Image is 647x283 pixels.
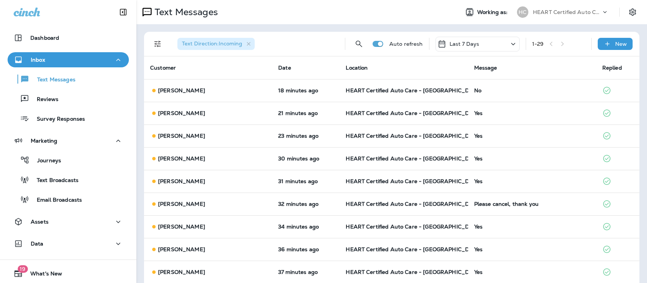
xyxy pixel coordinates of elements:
span: Date [278,64,291,71]
button: Email Broadcasts [8,191,129,207]
span: Message [474,64,497,71]
p: HEART Certified Auto Care [533,9,601,15]
span: Location [346,64,368,71]
p: Aug 20, 2025 09:04 AM [278,246,334,252]
span: HEART Certified Auto Care - [GEOGRAPHIC_DATA] [346,110,482,117]
span: HEART Certified Auto Care - [GEOGRAPHIC_DATA] [346,201,482,207]
p: Journeys [30,157,61,165]
p: Marketing [31,138,57,144]
p: Assets [31,219,49,225]
p: Last 7 Days [450,41,479,47]
p: New [615,41,627,47]
p: Dashboard [30,35,59,41]
div: Yes [474,246,590,252]
p: [PERSON_NAME] [158,110,205,116]
p: [PERSON_NAME] [158,133,205,139]
p: Auto refresh [389,41,423,47]
button: Settings [626,5,639,19]
span: HEART Certified Auto Care - [GEOGRAPHIC_DATA] [346,155,482,162]
div: Yes [474,110,590,116]
p: [PERSON_NAME] [158,246,205,252]
button: Filters [150,36,165,51]
span: What's New [23,271,62,280]
p: Email Broadcasts [29,197,82,204]
div: 1 - 29 [532,41,544,47]
button: Dashboard [8,30,129,45]
button: Reviews [8,91,129,107]
p: [PERSON_NAME] [158,224,205,230]
span: HEART Certified Auto Care - [GEOGRAPHIC_DATA] [346,246,482,253]
span: Text Direction : Incoming [182,40,242,47]
button: Text Broadcasts [8,172,129,188]
button: Text Messages [8,71,129,87]
span: Customer [150,64,176,71]
button: Assets [8,214,129,229]
span: HEART Certified Auto Care - [GEOGRAPHIC_DATA] [346,223,482,230]
p: [PERSON_NAME] [158,178,205,184]
div: Yes [474,133,590,139]
p: Reviews [29,96,58,103]
div: HC [517,6,528,18]
p: Aug 20, 2025 09:10 AM [278,155,334,162]
button: Collapse Sidebar [113,5,134,20]
span: HEART Certified Auto Care - [GEOGRAPHIC_DATA] [346,87,482,94]
button: Search Messages [351,36,367,51]
button: Inbox [8,52,129,67]
p: Text Messages [30,76,75,84]
p: Survey Responses [29,116,85,123]
p: Inbox [31,57,45,63]
span: 19 [17,265,28,273]
button: 19What's New [8,266,129,281]
div: Yes [474,155,590,162]
button: Survey Responses [8,110,129,126]
span: HEART Certified Auto Care - [GEOGRAPHIC_DATA] [346,178,482,185]
div: No [474,87,590,93]
div: Yes [474,269,590,275]
p: Aug 20, 2025 09:17 AM [278,133,334,139]
p: Aug 20, 2025 09:03 AM [278,269,334,275]
button: Marketing [8,133,129,148]
p: [PERSON_NAME] [158,201,205,207]
span: HEART Certified Auto Care - [GEOGRAPHIC_DATA] [346,269,482,275]
span: Working as: [477,9,509,16]
p: Aug 20, 2025 09:06 AM [278,224,334,230]
p: [PERSON_NAME] [158,87,205,93]
p: Text Broadcasts [29,177,78,184]
p: [PERSON_NAME] [158,269,205,275]
p: Text Messages [152,6,218,18]
p: Aug 20, 2025 09:22 AM [278,87,334,93]
p: Data [31,241,44,247]
p: [PERSON_NAME] [158,155,205,162]
button: Data [8,236,129,251]
div: Please cancel, thank you [474,201,590,207]
p: Aug 20, 2025 09:08 AM [278,201,334,207]
span: HEART Certified Auto Care - [GEOGRAPHIC_DATA] [346,132,482,139]
div: Yes [474,224,590,230]
p: Aug 20, 2025 09:09 AM [278,178,334,184]
button: Journeys [8,152,129,168]
span: Replied [602,64,622,71]
div: Yes [474,178,590,184]
p: Aug 20, 2025 09:19 AM [278,110,334,116]
div: Text Direction:Incoming [177,38,255,50]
